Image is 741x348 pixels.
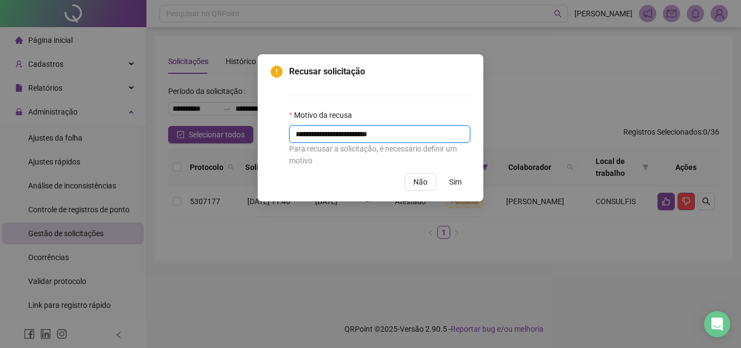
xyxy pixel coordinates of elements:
[413,176,427,188] span: Não
[289,143,470,167] div: Para recusar a solicitação, é necessário definir um motivo
[405,173,436,191] button: Não
[289,65,470,78] span: Recusar solicitação
[704,311,730,337] div: Open Intercom Messenger
[440,173,470,191] button: Sim
[289,109,359,121] label: Motivo da recusa
[449,176,462,188] span: Sim
[271,66,283,78] span: exclamation-circle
